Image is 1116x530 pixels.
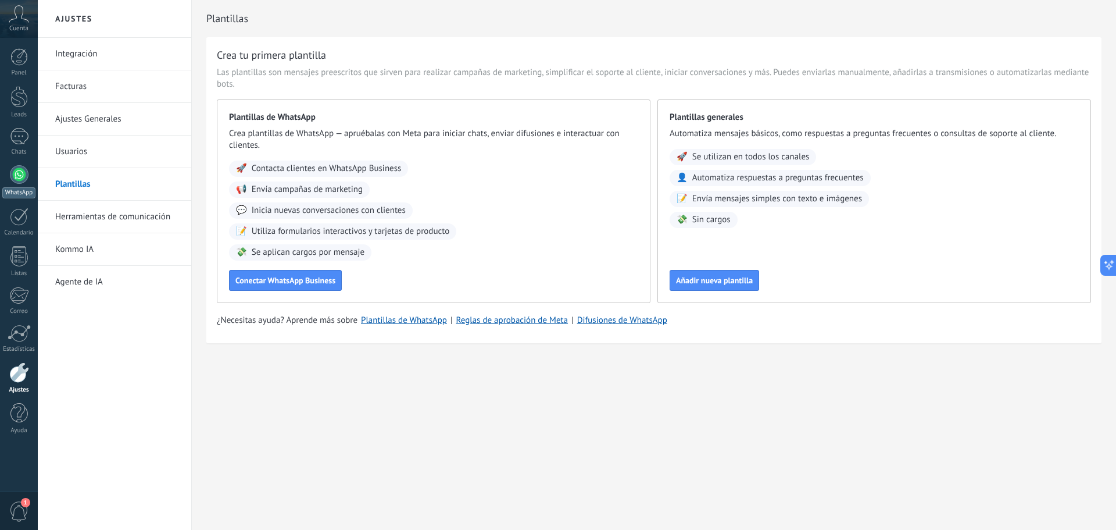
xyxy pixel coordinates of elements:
a: Integración [55,38,180,70]
span: 🚀 [677,151,688,163]
div: Estadísticas [2,346,36,353]
a: Ajustes Generales [55,103,180,136]
button: Conectar WhatsApp Business [229,270,342,291]
div: Panel [2,69,36,77]
span: Cuenta [9,25,28,33]
span: 👤 [677,172,688,184]
span: Envía mensajes simples con texto e imágenes [692,193,862,205]
span: Plantillas generales [670,112,1079,123]
a: Plantillas de WhatsApp [361,315,447,326]
span: 📝 [677,193,688,205]
div: WhatsApp [2,187,35,198]
span: 1 [21,498,30,507]
span: 📝 [236,226,247,237]
span: Añadir nueva plantilla [676,276,753,284]
a: Plantillas [55,168,180,201]
span: Crea plantillas de WhatsApp — apruébalas con Meta para iniciar chats, enviar difusiones e interac... [229,128,638,151]
span: 💬 [236,205,247,216]
div: Listas [2,270,36,278]
div: | | [217,315,1091,326]
span: Envía campañas de marketing [252,184,363,195]
span: 🚀 [236,163,247,175]
span: Inicia nuevas conversaciones con clientes [252,205,406,216]
li: Integración [38,38,191,70]
div: Chats [2,148,36,156]
div: Calendario [2,229,36,237]
div: Leads [2,111,36,119]
span: Las plantillas son mensajes preescritos que sirven para realizar campañas de marketing, simplific... [217,67,1091,90]
li: Kommo IA [38,233,191,266]
a: Usuarios [55,136,180,168]
div: Ayuda [2,427,36,435]
span: Contacta clientes en WhatsApp Business [252,163,402,175]
span: 💸 [677,214,688,226]
li: Ajustes Generales [38,103,191,136]
h2: Plantillas [206,7,1101,30]
span: Automatiza respuestas a preguntas frecuentes [692,172,864,184]
div: Correo [2,308,36,315]
li: Agente de IA [38,266,191,298]
span: Se aplican cargos por mensaje [252,247,364,258]
span: Utiliza formularios interactivos y tarjetas de producto [252,226,450,237]
a: Agente de IA [55,266,180,298]
a: Reglas de aprobación de Meta [456,315,568,326]
span: Sin cargos [692,214,731,226]
span: 📢 [236,184,247,195]
li: Herramientas de comunicación [38,201,191,233]
span: Plantillas de WhatsApp [229,112,638,123]
span: ¿Necesitas ayuda? Aprende más sobre [217,315,357,326]
li: Facturas [38,70,191,103]
a: Facturas [55,70,180,103]
span: 💸 [236,247,247,258]
a: Difusiones de WhatsApp [577,315,667,326]
h3: Crea tu primera plantilla [217,48,326,62]
a: Herramientas de comunicación [55,201,180,233]
button: Añadir nueva plantilla [670,270,759,291]
li: Usuarios [38,136,191,168]
span: Conectar WhatsApp Business [235,276,335,284]
div: Ajustes [2,386,36,394]
span: Automatiza mensajes básicos, como respuestas a preguntas frecuentes o consultas de soporte al cli... [670,128,1079,140]
span: Se utilizan en todos los canales [692,151,810,163]
a: Kommo IA [55,233,180,266]
li: Plantillas [38,168,191,201]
